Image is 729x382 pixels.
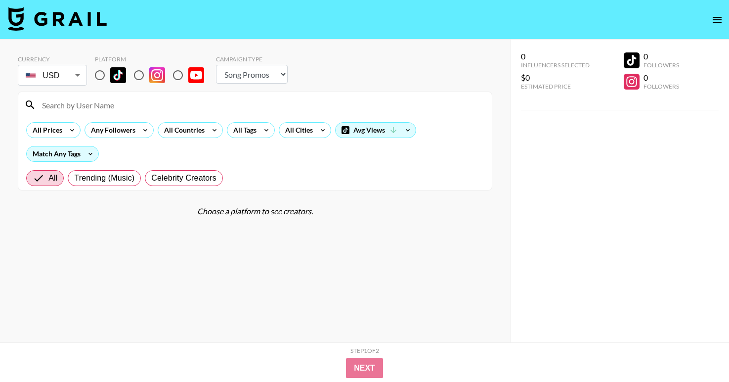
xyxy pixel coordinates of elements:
div: Currency [18,55,87,63]
div: All Countries [158,123,207,138]
span: Celebrity Creators [151,172,216,184]
div: Platform [95,55,212,63]
div: Step 1 of 2 [350,347,379,354]
div: All Cities [279,123,315,138]
div: Followers [643,61,679,69]
div: Estimated Price [521,83,590,90]
div: 0 [643,73,679,83]
div: USD [20,67,85,84]
span: Trending (Music) [74,172,134,184]
div: Avg Views [336,123,416,138]
div: Match Any Tags [27,146,98,161]
div: Followers [643,83,679,90]
img: Instagram [149,67,165,83]
div: Influencers Selected [521,61,590,69]
span: All [48,172,57,184]
img: TikTok [110,67,126,83]
div: Any Followers [85,123,137,138]
div: 0 [643,51,679,61]
button: Next [346,358,383,378]
img: Grail Talent [8,7,107,31]
div: Campaign Type [216,55,288,63]
img: YouTube [188,67,204,83]
div: All Tags [227,123,258,138]
iframe: Drift Widget Chat Controller [680,333,717,370]
input: Search by User Name [36,97,486,113]
div: All Prices [27,123,64,138]
div: 0 [521,51,590,61]
button: open drawer [707,10,727,30]
div: Choose a platform to see creators. [18,206,492,216]
div: $0 [521,73,590,83]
